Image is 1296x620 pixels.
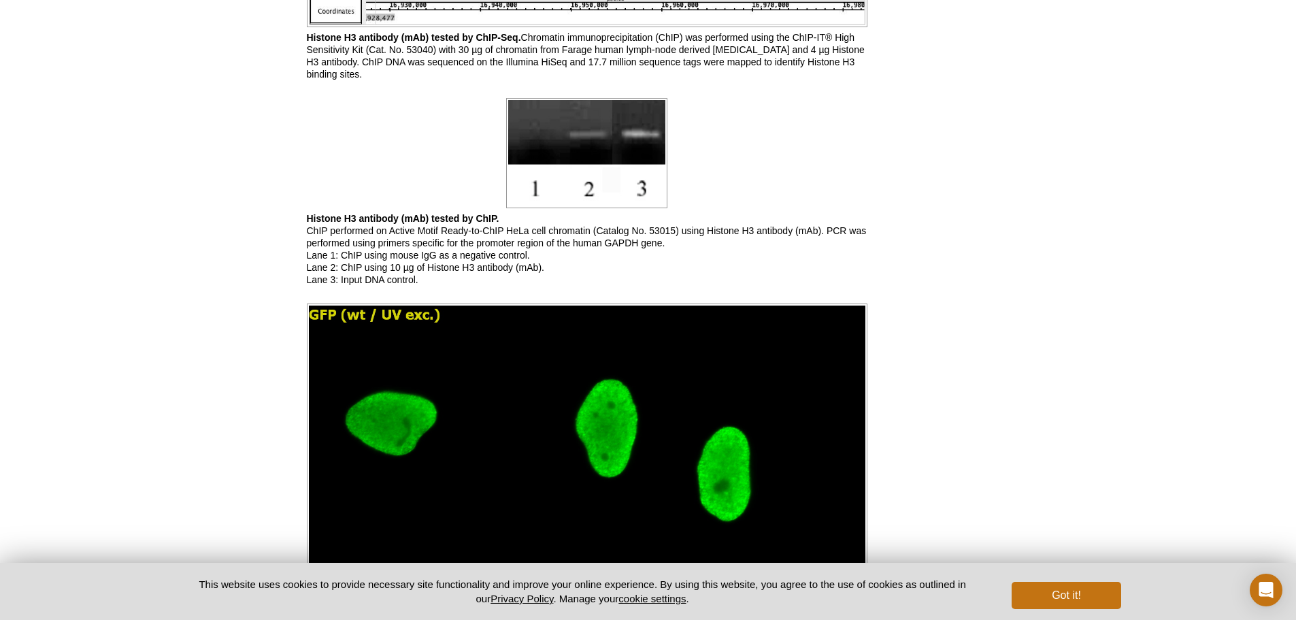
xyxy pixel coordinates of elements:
b: Histone H3 antibody (mAb) tested by ChIP. [307,213,499,224]
p: This website uses cookies to provide necessary site functionality and improve your online experie... [176,577,990,606]
div: Open Intercom Messenger [1250,574,1282,606]
b: Histone H3 antibody (mAb) tested by ChIP-Seq. [307,32,521,43]
p: Chromatin immunoprecipitation (ChIP) was performed using the ChIP-IT® High Sensitivity Kit (Cat. ... [307,31,867,80]
a: Privacy Policy [491,593,553,604]
button: Got it! [1012,582,1120,609]
button: cookie settings [618,593,686,604]
p: ChIP performed on Active Motif Ready-to-ChIP HeLa cell chromatin (Catalog No. 53015) using Histon... [307,212,867,286]
img: Histone H3 antibody (mAb) tested by ChIP. [506,98,667,208]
